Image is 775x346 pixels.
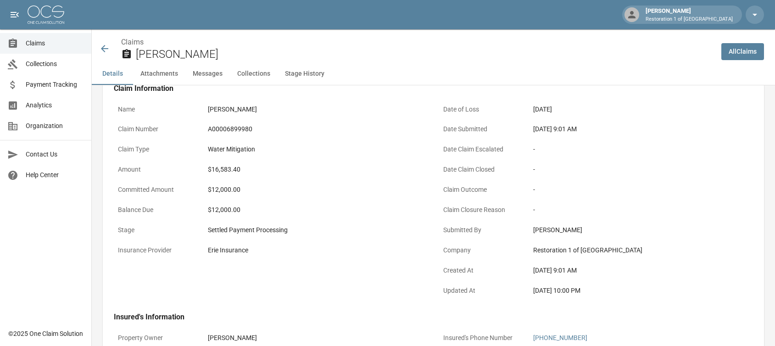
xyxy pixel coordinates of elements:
[533,124,749,134] div: [DATE] 9:01 AM
[439,161,522,179] p: Date Claim Closed
[208,225,424,235] div: Settled Payment Processing
[439,140,522,158] p: Date Claim Escalated
[533,266,749,275] div: [DATE] 9:01 AM
[26,80,84,89] span: Payment Tracking
[26,100,84,110] span: Analytics
[533,246,749,255] div: Restoration 1 of [GEOGRAPHIC_DATA]
[533,185,749,195] div: -
[114,221,196,239] p: Stage
[439,201,522,219] p: Claim Closure Reason
[439,100,522,118] p: Date of Loss
[208,145,424,154] div: Water Mitigation
[114,161,196,179] p: Amount
[230,63,278,85] button: Collections
[114,100,196,118] p: Name
[28,6,64,24] img: ocs-logo-white-transparent.png
[114,120,196,138] p: Claim Number
[208,185,424,195] div: $12,000.00
[439,282,522,300] p: Updated At
[26,121,84,131] span: Organization
[92,63,775,85] div: anchor tabs
[26,170,84,180] span: Help Center
[208,205,424,215] div: $12,000.00
[533,165,749,174] div: -
[133,63,185,85] button: Attachments
[439,241,522,259] p: Company
[208,124,424,134] div: A00006899980
[114,241,196,259] p: Insurance Provider
[439,262,522,279] p: Created At
[114,140,196,158] p: Claim Type
[439,221,522,239] p: Submitted By
[533,225,749,235] div: [PERSON_NAME]
[533,205,749,215] div: -
[26,39,84,48] span: Claims
[26,59,84,69] span: Collections
[208,246,424,255] div: Erie Insurance
[114,84,753,93] h4: Claim Information
[136,48,714,61] h2: [PERSON_NAME]
[208,333,424,343] div: [PERSON_NAME]
[439,120,522,138] p: Date Submitted
[121,38,144,46] a: Claims
[533,286,749,296] div: [DATE] 10:00 PM
[278,63,332,85] button: Stage History
[8,329,83,338] div: © 2025 One Claim Solution
[533,145,749,154] div: -
[92,63,133,85] button: Details
[642,6,736,23] div: [PERSON_NAME]
[208,105,424,114] div: [PERSON_NAME]
[185,63,230,85] button: Messages
[121,37,714,48] nav: breadcrumb
[721,43,764,60] a: AllClaims
[533,334,587,341] a: [PHONE_NUMBER]
[26,150,84,159] span: Contact Us
[114,313,753,322] h4: Insured's Information
[6,6,24,24] button: open drawer
[533,105,749,114] div: [DATE]
[439,181,522,199] p: Claim Outcome
[114,181,196,199] p: Committed Amount
[208,165,424,174] div: $16,583.40
[646,16,733,23] p: Restoration 1 of [GEOGRAPHIC_DATA]
[114,201,196,219] p: Balance Due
